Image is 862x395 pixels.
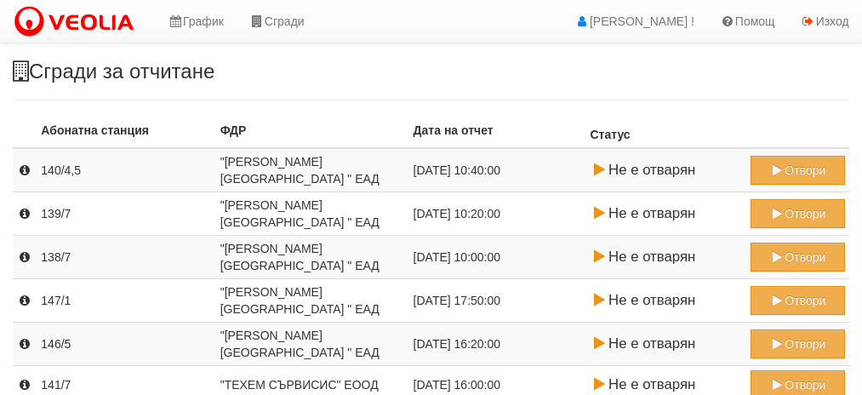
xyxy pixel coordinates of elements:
[414,122,494,139] label: Дата на отчет
[585,236,745,279] td: Не е отварян
[41,122,149,139] label: Абонатна станция
[37,236,215,279] td: 138/7
[216,323,409,366] td: "[PERSON_NAME] [GEOGRAPHIC_DATA] " ЕАД
[585,148,745,192] td: Не е отварян
[216,236,409,279] td: "[PERSON_NAME] [GEOGRAPHIC_DATA] " ЕАД
[409,279,586,323] td: [DATE] 17:50:00
[751,156,845,185] button: Отвори
[751,286,845,315] button: Отвори
[409,323,586,366] td: [DATE] 16:20:00
[37,279,215,323] td: 147/1
[13,4,142,40] img: VeoliaLogo.png
[409,236,586,279] td: [DATE] 10:00:00
[409,148,586,192] td: [DATE] 10:40:00
[220,122,247,139] label: ФДР
[585,279,745,323] td: Не е отварян
[751,199,845,228] button: Отвори
[216,192,409,236] td: "[PERSON_NAME] [GEOGRAPHIC_DATA] " ЕАД
[585,117,745,148] th: Статус
[409,192,586,236] td: [DATE] 10:20:00
[216,279,409,323] td: "[PERSON_NAME] [GEOGRAPHIC_DATA] " ЕАД
[37,323,215,366] td: 146/5
[37,148,215,192] td: 140/4,5
[751,329,845,358] button: Отвори
[13,60,849,83] h3: Сгради за отчитане
[751,243,845,272] button: Отвори
[585,192,745,236] td: Не е отварян
[585,323,745,366] td: Не е отварян
[216,148,409,192] td: "[PERSON_NAME] [GEOGRAPHIC_DATA] " ЕАД
[37,192,215,236] td: 139/7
